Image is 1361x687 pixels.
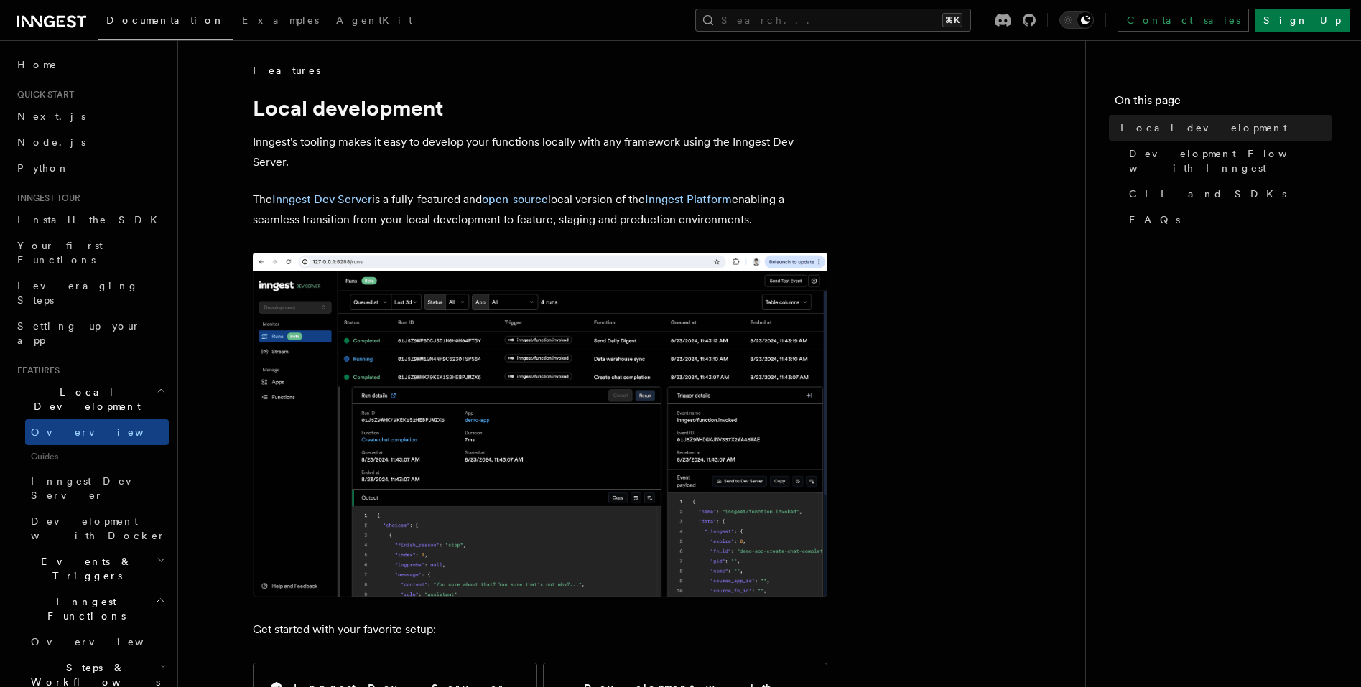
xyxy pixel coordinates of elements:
a: Node.js [11,129,169,155]
span: Development with Docker [31,515,166,541]
span: Your first Functions [17,240,103,266]
span: Features [253,63,320,78]
img: The Inngest Dev Server on the Functions page [253,253,827,597]
span: Events & Triggers [11,554,157,583]
a: CLI and SDKs [1123,181,1332,207]
span: Documentation [106,14,225,26]
span: Examples [242,14,319,26]
p: Inngest's tooling makes it easy to develop your functions locally with any framework using the In... [253,132,827,172]
a: Documentation [98,4,233,40]
span: Overview [31,636,179,648]
span: Leveraging Steps [17,280,139,306]
a: Overview [25,629,169,655]
span: Node.js [17,136,85,148]
span: AgentKit [336,14,412,26]
kbd: ⌘K [942,13,962,27]
a: Leveraging Steps [11,273,169,313]
span: Overview [31,426,179,438]
a: Next.js [11,103,169,129]
a: Local development [1115,115,1332,141]
button: Toggle dark mode [1059,11,1094,29]
a: Python [11,155,169,181]
a: Development Flow with Inngest [1123,141,1332,181]
a: Inngest Dev Server [272,192,372,206]
a: Home [11,52,169,78]
a: Install the SDK [11,207,169,233]
span: Next.js [17,111,85,122]
a: AgentKit [328,4,421,39]
span: Home [17,57,57,72]
div: Local Development [11,419,169,548]
span: Development Flow with Inngest [1129,146,1332,175]
a: Your first Functions [11,233,169,273]
a: FAQs [1123,207,1332,233]
a: Overview [25,419,169,445]
span: Quick start [11,89,74,101]
a: Setting up your app [11,313,169,353]
button: Search...⌘K [695,9,971,32]
a: Sign Up [1255,9,1350,32]
p: Get started with your favorite setup: [253,620,827,640]
span: Python [17,162,70,174]
span: Setting up your app [17,320,141,346]
p: The is a fully-featured and local version of the enabling a seamless transition from your local d... [253,190,827,230]
span: CLI and SDKs [1129,187,1286,201]
span: FAQs [1129,212,1180,227]
a: Development with Docker [25,508,169,548]
a: Contact sales [1118,9,1249,32]
span: Features [11,365,60,376]
span: Inngest tour [11,192,80,204]
span: Local development [1120,121,1287,135]
button: Events & Triggers [11,548,169,589]
a: open-source [482,192,548,206]
a: Inngest Platform [645,192,732,206]
a: Inngest Dev Server [25,468,169,508]
a: Examples [233,4,328,39]
h4: On this page [1115,92,1332,115]
button: Local Development [11,379,169,419]
button: Inngest Functions [11,589,169,629]
span: Guides [25,445,169,468]
span: Inngest Dev Server [31,475,154,501]
h1: Local development [253,95,827,121]
span: Install the SDK [17,214,166,225]
span: Inngest Functions [11,594,155,623]
span: Local Development [11,385,157,413]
